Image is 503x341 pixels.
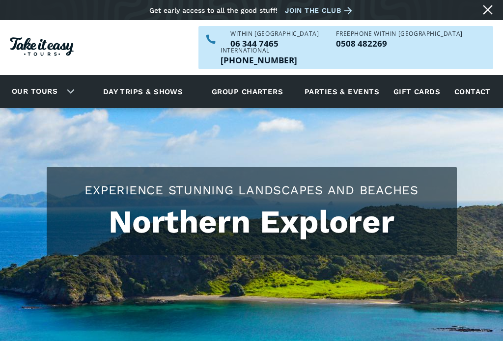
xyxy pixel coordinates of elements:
[149,6,278,14] div: Get early access to all the good stuff!
[221,56,297,64] a: Call us outside of NZ on +6463447465
[221,48,297,53] div: International
[336,39,462,48] p: 0508 482269
[199,78,295,105] a: Group charters
[389,78,446,105] a: Gift cards
[10,37,74,56] img: Take it easy Tours logo
[336,31,462,37] div: Freephone WITHIN [GEOGRAPHIC_DATA]
[56,204,447,240] h1: Northern Explorer
[221,56,297,64] p: [PHONE_NUMBER]
[230,31,319,37] div: WITHIN [GEOGRAPHIC_DATA]
[230,39,319,48] a: Call us within NZ on 063447465
[480,2,496,18] a: Close message
[56,182,447,199] h2: Experience stunning landscapes and beaches
[10,32,74,63] a: Homepage
[336,39,462,48] a: Call us freephone within NZ on 0508482269
[285,4,356,17] a: Join the club
[449,78,496,105] a: Contact
[230,39,319,48] p: 06 344 7465
[4,80,65,103] a: Our tours
[300,78,384,105] a: Parties & events
[91,78,196,105] a: Day trips & shows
